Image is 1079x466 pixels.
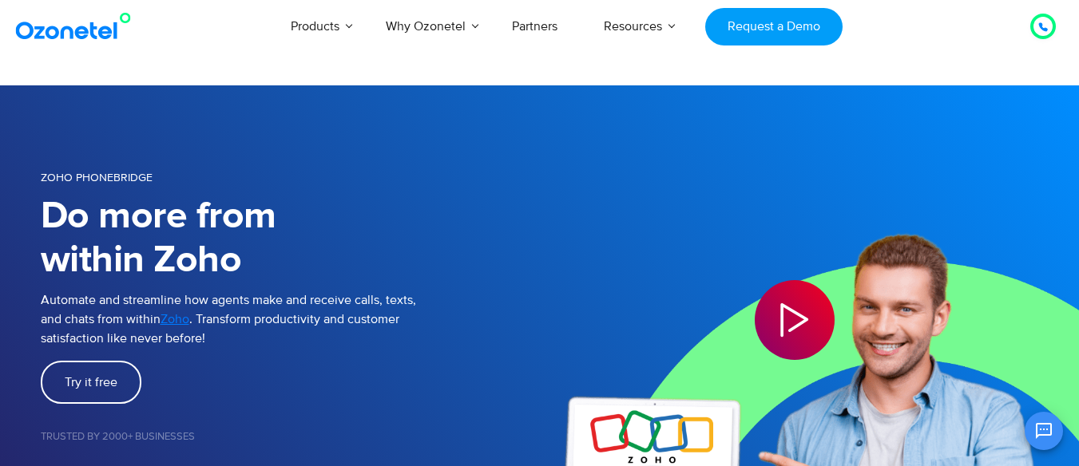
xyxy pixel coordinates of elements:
span: Zoho [161,311,189,327]
span: Try it free [65,376,117,389]
h5: Trusted by 2000+ Businesses [41,432,540,442]
a: Zoho [161,310,189,329]
a: Try it free [41,361,141,404]
div: Play Video [755,280,835,360]
h1: Do more from within Zoho [41,195,540,282]
button: Open chat [1025,412,1063,450]
span: Zoho Phonebridge [41,171,153,184]
a: Request a Demo [705,8,842,45]
p: Automate and streamline how agents make and receive calls, texts, and chats from within . Transfo... [41,290,540,348]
